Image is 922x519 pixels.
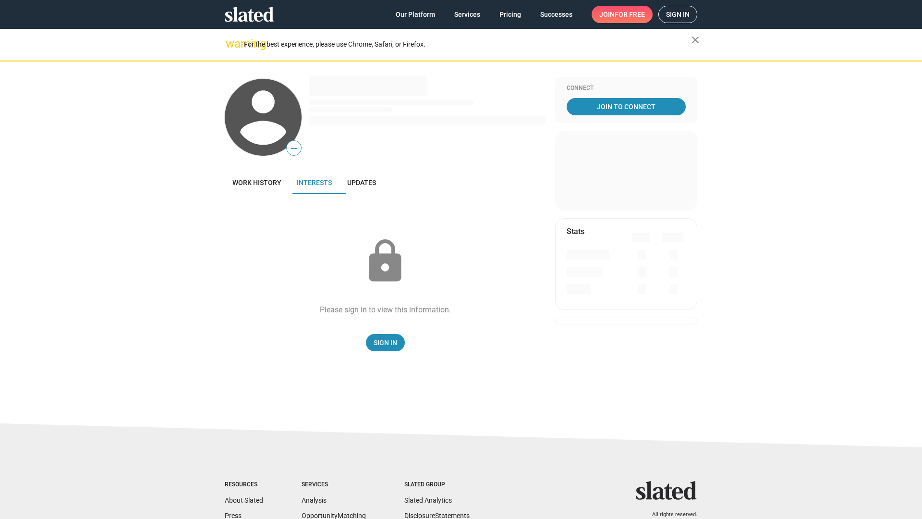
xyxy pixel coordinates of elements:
[225,171,289,194] a: Work history
[492,6,529,23] a: Pricing
[666,6,690,23] span: Sign in
[599,6,645,23] span: Join
[225,496,263,504] a: About Slated
[244,38,691,51] div: For the best experience, please use Chrome, Safari, or Firefox.
[361,237,409,285] mat-icon: lock
[567,98,686,115] a: Join To Connect
[287,142,301,155] span: —
[340,171,384,194] a: Updates
[615,6,645,23] span: for free
[347,179,376,186] span: Updates
[690,34,701,46] mat-icon: close
[289,171,340,194] a: Interests
[567,85,686,92] div: Connect
[320,305,451,315] div: Please sign in to view this information.
[658,6,697,23] a: Sign in
[454,6,480,23] span: Services
[499,6,521,23] span: Pricing
[404,481,470,489] div: Slated Group
[540,6,572,23] span: Successes
[297,179,332,186] span: Interests
[366,334,405,351] a: Sign In
[302,496,327,504] a: Analysis
[533,6,580,23] a: Successes
[232,179,281,186] span: Work history
[302,481,366,489] div: Services
[404,496,452,504] a: Slated Analytics
[374,334,397,351] span: Sign In
[447,6,488,23] a: Services
[226,38,237,49] mat-icon: warning
[388,6,443,23] a: Our Platform
[592,6,653,23] a: Joinfor free
[567,226,584,236] mat-card-title: Stats
[225,481,263,489] div: Resources
[569,98,684,115] span: Join To Connect
[396,6,435,23] span: Our Platform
